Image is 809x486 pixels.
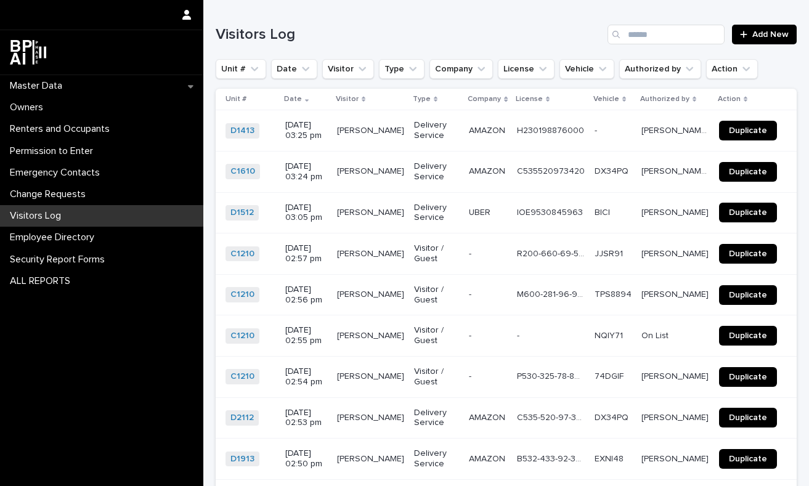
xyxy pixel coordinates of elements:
p: AMAZON [469,123,508,136]
p: Delivery Service [414,120,460,141]
p: [PERSON_NAME] [337,328,407,341]
p: On List [641,328,671,341]
p: UBER [469,205,493,218]
p: DX34PQ [595,164,631,177]
p: JJSR91 [595,246,625,259]
p: Type [413,92,431,106]
p: - [517,328,522,341]
p: Authorized by [640,92,689,106]
p: Change Requests [5,188,96,200]
button: Unit # [216,59,266,79]
p: [PERSON_NAME] [641,369,711,382]
button: Company [429,59,493,79]
p: BICI [595,205,612,218]
a: Duplicate [719,326,777,346]
p: B532-433-92-345-0 [517,452,587,464]
a: D2112 [230,413,254,423]
a: Duplicate [719,203,777,222]
img: dwgmcNfxSF6WIOOXiGgu [10,40,46,65]
tr: C1210 [DATE] 02:54 pm[PERSON_NAME][PERSON_NAME] Visitor / Guest-- P530-325-78-840-0P530-325-78-84... [216,356,797,397]
a: C1610 [230,166,255,177]
tr: D2112 [DATE] 02:53 pm[PERSON_NAME][PERSON_NAME] Delivery ServiceAMAZONAMAZON C535-520-97-342-0C53... [216,397,797,439]
p: P530-325-78-840-0 [517,369,587,382]
span: Duplicate [729,291,767,299]
h1: Visitors Log [216,26,603,44]
tr: D1413 [DATE] 03:25 pm[PERSON_NAME][PERSON_NAME] Delivery ServiceAMAZONAMAZON H230198876000H230198... [216,110,797,152]
p: [DATE] 02:54 pm [285,367,327,387]
button: Visitor [322,59,374,79]
p: Emergency Contacts [5,167,110,179]
a: C1210 [230,371,254,382]
p: [DATE] 03:25 pm [285,120,327,141]
tr: D1913 [DATE] 02:50 pm[PERSON_NAME][PERSON_NAME] Delivery ServiceAMAZONAMAZON B532-433-92-345-0B53... [216,439,797,480]
a: Duplicate [719,408,777,427]
p: GABRIELLE MAURY [337,287,407,300]
a: Add New [732,25,797,44]
p: [DATE] 02:55 pm [285,325,327,346]
p: NQIY71 [595,328,625,341]
button: Vehicle [559,59,614,79]
p: M600-281-96-912-0 [517,287,587,300]
p: [DATE] 03:24 pm [285,161,327,182]
button: Authorized by [619,59,701,79]
p: IOE9530845963 [517,205,585,218]
a: C1210 [230,249,254,259]
p: [PERSON_NAME] [641,410,711,423]
tr: C1210 [DATE] 02:57 pm[PERSON_NAME][PERSON_NAME] Visitor / Guest-- R200-660-69-599-0R200-660-69-59... [216,233,797,275]
p: DX34PQ [595,410,631,423]
p: Master Data [5,80,72,92]
a: Duplicate [719,162,777,182]
span: Duplicate [729,331,767,340]
p: LAZARO CANDANO [337,410,407,423]
a: D1512 [230,208,254,218]
p: IVAN CARRASCO [337,205,407,218]
p: PEGGY ROUSSEAU [337,246,407,259]
p: [PERSON_NAME] [641,287,711,300]
span: Duplicate [729,373,767,381]
a: D1913 [230,454,254,464]
p: Action [718,92,741,106]
button: Type [379,59,425,79]
span: Duplicate [729,208,767,217]
p: AMAZON [469,164,508,177]
p: License [516,92,543,106]
p: Date [284,92,302,106]
p: LAZARO CANDANO [337,164,407,177]
p: Company [468,92,501,106]
p: Renters and Occupants [5,123,120,135]
p: Delivery Service [414,408,460,429]
p: Security Report Forms [5,254,115,265]
p: Owners [5,102,53,113]
button: Action [706,59,758,79]
p: AMAZON [469,410,508,423]
p: - [469,246,474,259]
p: Permission to Enter [5,145,103,157]
p: Visitor / Guest [414,325,460,346]
span: Duplicate [729,126,767,135]
p: Visitor [336,92,359,106]
p: [PERSON_NAME] [337,369,407,382]
p: [DATE] 02:53 pm [285,408,327,429]
a: D1413 [230,126,254,136]
span: Duplicate [729,168,767,176]
p: KELVIN HERNANDEZ [337,123,407,136]
p: AMAZON [469,452,508,464]
div: Search [608,25,725,44]
p: JONATHAN BENITEZ [337,452,407,464]
p: Unit # [226,92,246,106]
p: [DATE] 03:05 pm [285,203,327,224]
button: Date [271,59,317,79]
p: R200-660-69-599-0 [517,246,587,259]
p: Ana Isabel Hernandez Blasini [641,164,712,177]
a: Duplicate [719,244,777,264]
p: TPS8894 [595,287,634,300]
button: License [498,59,555,79]
a: Duplicate [719,449,777,469]
tr: C1610 [DATE] 03:24 pm[PERSON_NAME][PERSON_NAME] Delivery ServiceAMAZONAMAZON C535520973420C535520... [216,151,797,192]
p: [DATE] 02:56 pm [285,285,327,306]
tr: D1512 [DATE] 03:05 pm[PERSON_NAME][PERSON_NAME] Delivery ServiceUBERUBER IOE9530845963IOE95308459... [216,192,797,233]
p: [DATE] 02:50 pm [285,448,327,469]
p: - [595,123,600,136]
p: Jessica Idarraga [641,205,711,218]
p: H230198876000 [517,123,587,136]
